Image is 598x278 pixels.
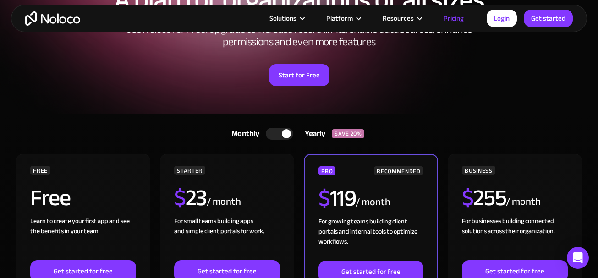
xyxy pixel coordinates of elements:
div: / month [207,195,241,209]
div: Resources [371,12,432,24]
span: $ [318,177,330,220]
div: For businesses building connected solutions across their organization. ‍ [462,216,567,260]
div: BUSINESS [462,166,495,175]
div: SAVE 20% [332,129,364,138]
div: / month [506,195,540,209]
div: Solutions [269,12,296,24]
span: $ [174,176,186,219]
h2: Free [30,186,70,209]
div: Open Intercom Messenger [567,247,589,269]
div: Resources [383,12,414,24]
h2: 23 [174,186,207,209]
div: Yearly [293,127,332,141]
div: / month [356,195,390,210]
div: Solutions [258,12,315,24]
div: Platform [315,12,371,24]
div: FREE [30,166,50,175]
a: Start for Free [269,64,329,86]
h2: 255 [462,186,506,209]
div: RECOMMENDED [374,166,423,175]
a: Pricing [432,12,475,24]
div: Learn to create your first app and see the benefits in your team ‍ [30,216,136,260]
h2: Use Noloco for Free. Upgrade to increase record limits, enable data sources, enhance permissions ... [116,23,483,49]
div: For growing teams building client portals and internal tools to optimize workflows. [318,217,423,261]
h2: 119 [318,187,356,210]
div: For small teams building apps and simple client portals for work. ‍ [174,216,280,260]
div: STARTER [174,166,205,175]
a: Login [487,10,517,27]
a: home [25,11,80,26]
div: Monthly [220,127,266,141]
a: Get started [524,10,573,27]
div: Platform [326,12,353,24]
div: PRO [318,166,335,175]
span: $ [462,176,473,219]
